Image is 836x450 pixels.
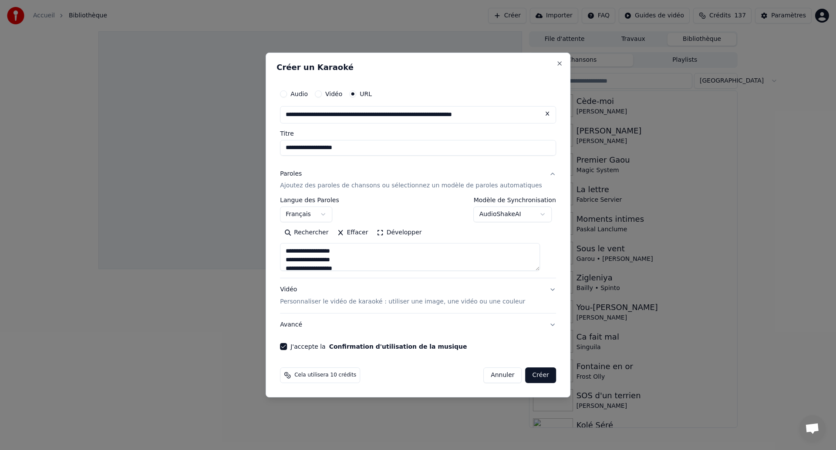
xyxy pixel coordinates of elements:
button: Rechercher [280,226,333,240]
button: J'accepte la [329,343,467,350]
button: Développer [373,226,426,240]
button: VidéoPersonnaliser le vidéo de karaoké : utiliser une image, une vidéo ou une couleur [280,279,556,313]
button: Avancé [280,313,556,336]
button: Créer [526,367,556,383]
label: Modèle de Synchronisation [474,197,556,203]
label: Vidéo [325,91,342,97]
label: Titre [280,130,556,137]
label: Langue des Paroles [280,197,339,203]
div: ParolesAjoutez des paroles de chansons ou sélectionnez un modèle de paroles automatiques [280,197,556,278]
label: Audio [290,91,308,97]
button: ParolesAjoutez des paroles de chansons ou sélectionnez un modèle de paroles automatiques [280,163,556,197]
p: Ajoutez des paroles de chansons ou sélectionnez un modèle de paroles automatiques [280,182,542,190]
p: Personnaliser le vidéo de karaoké : utiliser une image, une vidéo ou une couleur [280,297,525,306]
span: Cela utilisera 10 crédits [294,372,356,379]
label: J'accepte la [290,343,467,350]
button: Effacer [333,226,372,240]
h2: Créer un Karaoké [276,63,560,71]
div: Vidéo [280,286,525,307]
button: Annuler [483,367,522,383]
div: Paroles [280,170,302,178]
label: URL [360,91,372,97]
